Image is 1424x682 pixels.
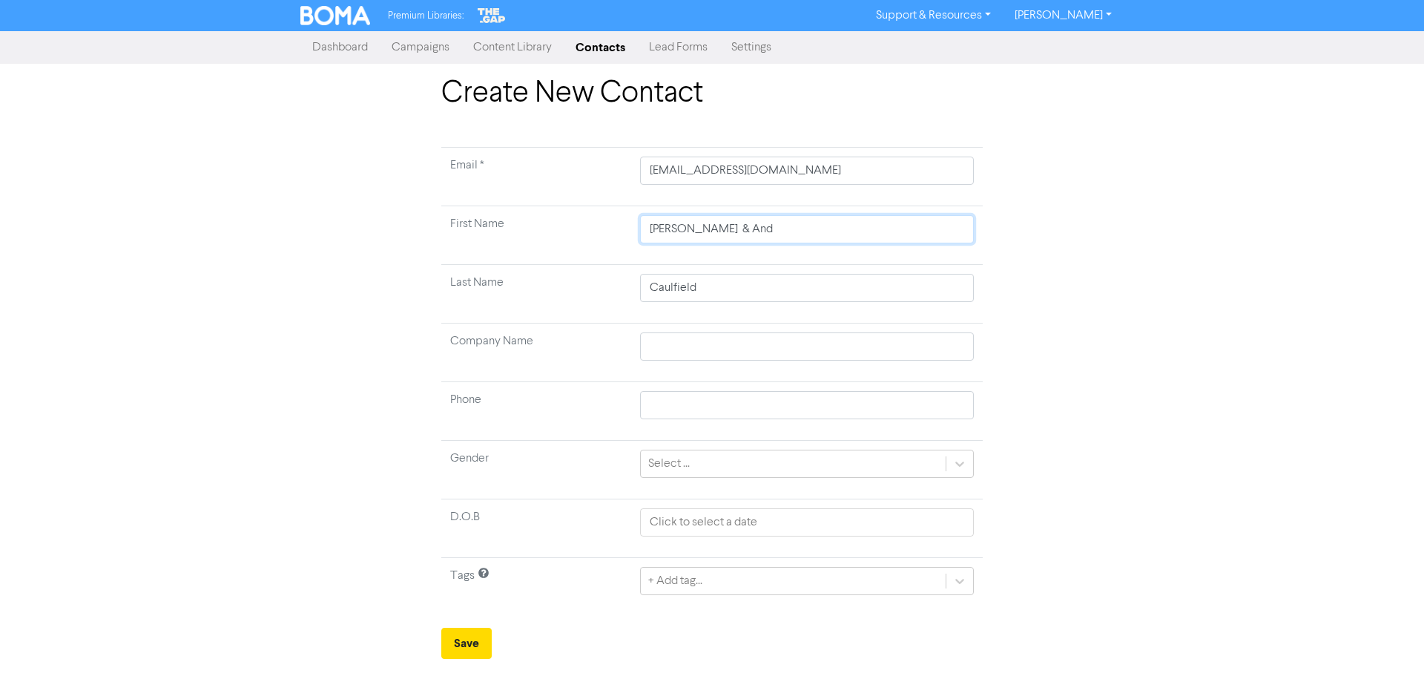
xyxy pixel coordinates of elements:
[719,33,783,62] a: Settings
[441,206,631,265] td: First Name
[300,33,380,62] a: Dashboard
[441,148,631,206] td: Required
[300,6,370,25] img: BOMA Logo
[637,33,719,62] a: Lead Forms
[441,628,492,659] button: Save
[441,76,983,111] h1: Create New Contact
[441,324,631,382] td: Company Name
[441,265,631,324] td: Last Name
[441,558,631,617] td: Tags
[461,33,564,62] a: Content Library
[1350,611,1424,682] iframe: Chat Widget
[648,455,690,473] div: Select ...
[441,441,631,499] td: Gender
[864,4,1003,27] a: Support & Resources
[564,33,637,62] a: Contacts
[640,508,974,537] input: Click to select a date
[441,382,631,441] td: Phone
[441,499,631,558] td: D.O.B
[475,6,508,25] img: The Gap
[648,572,702,590] div: + Add tag...
[388,11,464,21] span: Premium Libraries:
[380,33,461,62] a: Campaigns
[1003,4,1124,27] a: [PERSON_NAME]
